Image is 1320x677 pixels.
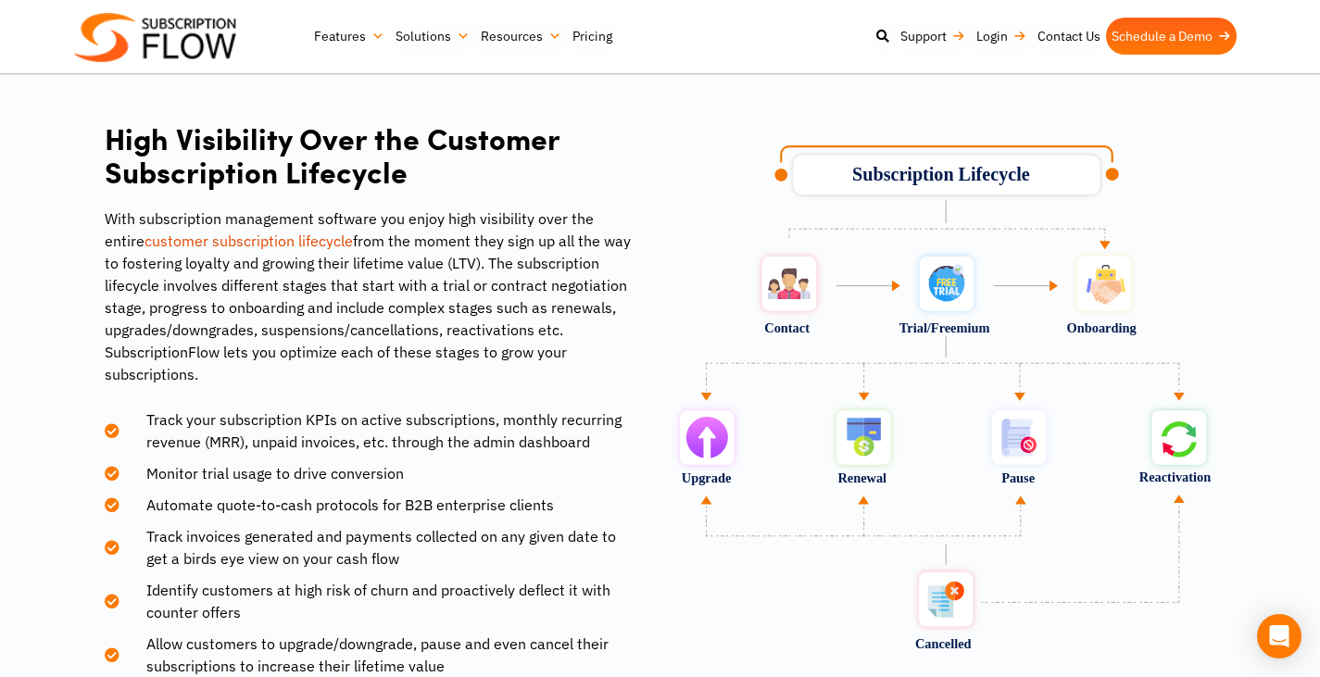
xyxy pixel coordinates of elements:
[123,494,554,516] span: Automate quote-to-cash protocols for B2B enterprise clients
[74,13,236,62] img: Subscriptionflow
[1257,614,1301,658] div: Open Intercom Messenger
[308,18,390,55] a: Features
[145,232,353,250] a: customer subscription lifecycle
[123,462,404,484] span: Monitor trial usage to drive conversion
[895,18,971,55] a: Support
[123,579,637,623] span: Identify customers at high risk of churn and proactively deflect it with counter offers
[670,145,1216,653] img: High Visibility Over the Customer Subscription Management Software Lifecycle
[971,18,1032,55] a: Login
[105,121,637,190] h2: High Visibility Over the Customer Subscription Lifecycle
[123,525,637,570] span: Track invoices generated and payments collected on any given date to get a birds eye view on your...
[475,18,567,55] a: Resources
[567,18,618,55] a: Pricing
[123,633,637,677] span: Allow customers to upgrade/downgrade, pause and even cancel their subscriptions to increase their...
[1106,18,1237,55] a: Schedule a Demo
[390,18,475,55] a: Solutions
[1032,18,1106,55] a: Contact Us
[105,207,637,385] p: With subscription management software you enjoy high visibility over the entire from the moment t...
[123,408,637,453] span: Track your subscription KPIs on active subscriptions, monthly recurring revenue (MRR), unpaid inv...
